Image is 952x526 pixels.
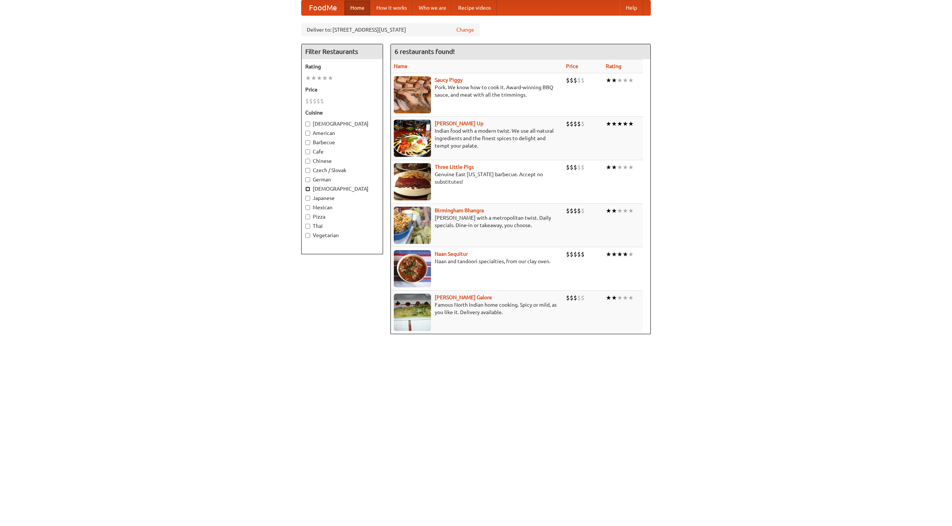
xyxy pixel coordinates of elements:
[328,74,333,82] li: ★
[305,140,310,145] input: Barbecue
[305,205,310,210] input: Mexican
[623,120,628,128] li: ★
[309,97,313,105] li: $
[413,0,452,15] a: Who we are
[606,207,611,215] li: ★
[611,250,617,258] li: ★
[570,207,573,215] li: $
[394,171,560,185] p: Genuine East [US_STATE] barbecue. Accept no substitutes!
[394,207,431,244] img: bhangra.jpg
[617,207,623,215] li: ★
[573,207,577,215] li: $
[581,207,585,215] li: $
[305,187,310,191] input: [DEMOGRAPHIC_DATA]
[435,120,483,126] a: [PERSON_NAME] Up
[305,213,379,220] label: Pizza
[394,76,431,113] img: saucy.jpg
[305,86,379,93] h5: Price
[606,76,611,84] li: ★
[305,129,379,137] label: American
[623,250,628,258] li: ★
[628,120,634,128] li: ★
[581,76,585,84] li: $
[570,294,573,302] li: $
[305,194,379,202] label: Japanese
[570,250,573,258] li: $
[611,76,617,84] li: ★
[305,97,309,105] li: $
[305,214,310,219] input: Pizza
[573,120,577,128] li: $
[573,250,577,258] li: $
[301,23,480,36] div: Deliver to: [STREET_ADDRESS][US_STATE]
[302,44,383,59] h4: Filter Restaurants
[617,120,623,128] li: ★
[606,163,611,171] li: ★
[611,294,617,302] li: ★
[570,76,573,84] li: $
[305,157,379,165] label: Chinese
[394,258,560,265] p: Naan and tandoori specialties, from our clay oven.
[566,120,570,128] li: $
[305,168,310,173] input: Czech / Slovak
[566,294,570,302] li: $
[573,294,577,302] li: $
[611,163,617,171] li: ★
[435,77,463,83] a: Saucy Piggy
[577,76,581,84] li: $
[394,163,431,200] img: littlepigs.jpg
[305,167,379,174] label: Czech / Slovak
[573,76,577,84] li: $
[394,63,408,69] a: Name
[577,163,581,171] li: $
[370,0,413,15] a: How it works
[456,26,474,33] a: Change
[566,76,570,84] li: $
[606,250,611,258] li: ★
[628,207,634,215] li: ★
[435,164,474,170] a: Three Little Pigs
[394,120,431,157] img: curryup.jpg
[566,163,570,171] li: $
[305,122,310,126] input: [DEMOGRAPHIC_DATA]
[313,97,316,105] li: $
[570,120,573,128] li: $
[305,159,310,164] input: Chinese
[395,48,455,55] ng-pluralize: 6 restaurants found!
[305,232,379,239] label: Vegetarian
[305,63,379,70] h5: Rating
[394,250,431,287] img: naansequitur.jpg
[316,74,322,82] li: ★
[606,63,621,69] a: Rating
[566,63,578,69] a: Price
[573,163,577,171] li: $
[606,294,611,302] li: ★
[305,148,379,155] label: Cafe
[435,294,492,300] a: [PERSON_NAME] Galore
[305,109,379,116] h5: Cuisine
[320,97,324,105] li: $
[617,163,623,171] li: ★
[305,233,310,238] input: Vegetarian
[394,127,560,149] p: Indian food with a modern twist. We use all-natural ingredients and the finest spices to delight ...
[344,0,370,15] a: Home
[305,176,379,183] label: German
[305,131,310,136] input: American
[623,294,628,302] li: ★
[581,163,585,171] li: $
[566,207,570,215] li: $
[435,207,484,213] a: Birmingham Bhangra
[628,76,634,84] li: ★
[305,139,379,146] label: Barbecue
[577,120,581,128] li: $
[305,222,379,230] label: Thai
[581,120,585,128] li: $
[394,214,560,229] p: [PERSON_NAME] with a metropolitan twist. Daily specials. Dine-in or takeaway, you choose.
[316,97,320,105] li: $
[617,294,623,302] li: ★
[305,74,311,82] li: ★
[435,251,468,257] a: Naan Sequitur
